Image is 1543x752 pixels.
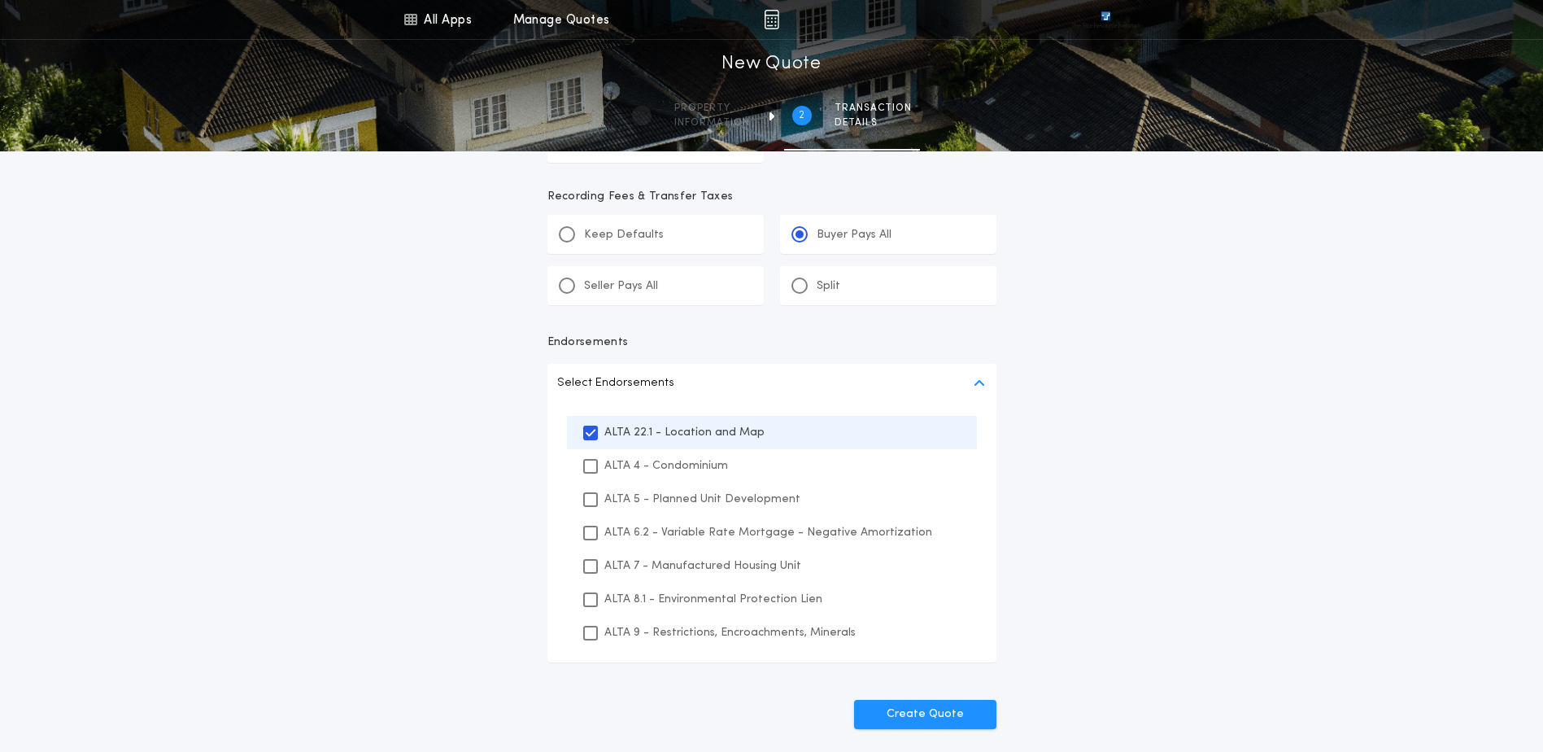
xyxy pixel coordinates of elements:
[604,624,856,641] p: ALTA 9 - Restrictions, Encroachments, Minerals
[604,524,932,541] p: ALTA 6.2 - Variable Rate Mortgage - Negative Amortization
[1071,11,1140,28] img: vs-icon
[604,491,800,508] p: ALTA 5 - Planned Unit Development
[584,227,664,243] p: Keep Defaults
[835,116,912,129] span: details
[854,700,996,729] button: Create Quote
[817,227,891,243] p: Buyer Pays All
[835,102,912,115] span: Transaction
[604,591,822,608] p: ALTA 8.1 - Environmental Protection Lien
[764,10,779,29] img: img
[547,364,996,403] button: Select Endorsements
[604,457,728,474] p: ALTA 4 - Condominium
[604,424,765,441] p: ALTA 22.1 - Location and Map
[547,189,996,205] p: Recording Fees & Transfer Taxes
[547,334,996,351] p: Endorsements
[584,278,658,295] p: Seller Pays All
[721,51,821,77] h1: New Quote
[674,102,750,115] span: Property
[817,278,840,295] p: Split
[604,557,801,575] p: ALTA 7 - Manufactured Housing Unit
[547,403,996,662] ul: Select Endorsements
[674,116,750,129] span: information
[799,109,804,122] h2: 2
[557,374,674,393] p: Select Endorsements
